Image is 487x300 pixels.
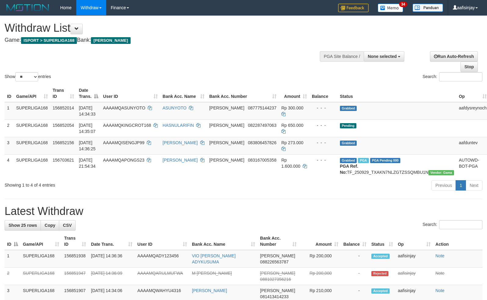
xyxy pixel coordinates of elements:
[299,233,341,250] th: Amount: activate to sort column ascending
[192,253,236,264] a: VIO [PERSON_NAME] ADYKUSUMA
[79,123,96,134] span: [DATE] 14:35:07
[428,170,454,175] span: Vendor URL: https://trx31.1velocity.biz
[341,233,369,250] th: Balance: activate to sort column ascending
[53,105,74,110] span: 156852014
[371,254,390,259] span: Accepted
[260,288,295,293] span: [PERSON_NAME]
[103,123,151,128] span: AAAAMQKINGCROT168
[135,233,189,250] th: User ID: activate to sort column ascending
[395,250,433,268] td: aafisinjay
[62,268,88,285] td: 156851947
[14,102,50,120] td: SUPERLIGA168
[5,22,319,34] h1: Withdraw List
[430,51,478,62] a: Run Auto-Refresh
[20,268,62,285] td: SUPERLIGA168
[439,72,482,81] input: Search:
[340,164,358,175] b: PGA Ref. No:
[371,271,388,276] span: Rejected
[5,154,14,178] td: 4
[103,105,145,110] span: AAAAMQASUNYOTO
[88,233,135,250] th: Date Trans.: activate to sort column ascending
[79,140,96,151] span: [DATE] 14:36:25
[14,154,50,178] td: SUPERLIGA168
[79,105,96,116] span: [DATE] 14:34:33
[62,250,88,268] td: 156851938
[423,220,482,229] label: Search:
[341,268,369,285] td: -
[320,51,364,62] div: PGA Site Balance /
[63,223,72,228] span: CSV
[5,205,482,217] h1: Latest Withdraw
[14,85,50,102] th: Game/API: activate to sort column ascending
[281,140,303,145] span: Rp 273.000
[5,180,198,188] div: Showing 1 to 4 of 4 entries
[258,233,299,250] th: Bank Acc. Number: activate to sort column ascending
[62,233,88,250] th: Trans ID: activate to sort column ascending
[15,72,38,81] select: Showentries
[312,105,335,111] div: - - -
[248,105,276,110] span: Copy 087775144237 to clipboard
[189,233,258,250] th: Bank Acc. Name: activate to sort column ascending
[14,120,50,137] td: SUPERLIGA168
[5,268,20,285] td: 2
[260,271,295,276] span: [PERSON_NAME]
[135,268,189,285] td: AAAAMQARULMUFWA
[207,85,279,102] th: Bank Acc. Number: activate to sort column ascending
[163,158,198,162] a: [PERSON_NAME]
[103,158,144,162] span: AAAAMQAPONGS23
[192,288,227,293] a: [PERSON_NAME]
[88,268,135,285] td: [DATE] 14:36:09
[369,233,395,250] th: Status: activate to sort column ascending
[337,154,456,178] td: TF_250929_TXAKN7NLZGTZSSQMBU1N
[312,157,335,163] div: - - -
[79,158,96,169] span: [DATE] 21:54:34
[260,253,295,258] span: [PERSON_NAME]
[340,106,357,111] span: Grabbed
[435,253,445,258] a: Note
[163,123,194,128] a: HASNULARIFIN
[337,85,456,102] th: Status
[53,158,74,162] span: 156703621
[299,250,341,268] td: Rp 200,000
[50,85,77,102] th: Trans ID: activate to sort column ascending
[281,158,300,169] span: Rp 1.600.000
[338,4,369,12] img: Feedback.jpg
[299,268,341,285] td: Rp 200,000
[209,140,244,145] span: [PERSON_NAME]
[77,85,101,102] th: Date Trans.: activate to sort column descending
[45,223,55,228] span: Copy
[309,85,337,102] th: Balance
[439,220,482,229] input: Search:
[160,85,207,102] th: Bank Acc. Name: activate to sort column ascending
[21,37,77,44] span: ISPORT > SUPERLIGA168
[260,294,288,299] span: Copy 081413414233 to clipboard
[460,62,478,72] a: Stop
[5,72,51,81] label: Show entries
[192,271,232,276] a: M [PERSON_NAME]
[5,250,20,268] td: 1
[413,4,443,12] img: panduan.png
[279,85,309,102] th: Amount: activate to sort column ascending
[5,137,14,154] td: 3
[466,180,482,191] a: Next
[88,250,135,268] td: [DATE] 14:36:36
[378,4,403,12] img: Button%20Memo.svg
[5,233,20,250] th: ID: activate to sort column descending
[5,120,14,137] td: 2
[371,288,390,294] span: Accepted
[209,105,244,110] span: [PERSON_NAME]
[248,158,276,162] span: Copy 083167005358 to clipboard
[59,220,76,230] a: CSV
[358,158,369,163] span: Marked by aafchhiseyha
[248,140,276,145] span: Copy 083806457826 to clipboard
[163,140,198,145] a: [PERSON_NAME]
[260,277,291,282] span: Copy 0881027356216 to clipboard
[340,123,356,128] span: Pending
[340,141,357,146] span: Grabbed
[370,158,401,163] span: PGA Pending
[431,180,456,191] a: Previous
[163,105,186,110] a: ASUNYOTO
[260,259,288,264] span: Copy 088226563787 to clipboard
[14,137,50,154] td: SUPERLIGA168
[91,37,130,44] span: [PERSON_NAME]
